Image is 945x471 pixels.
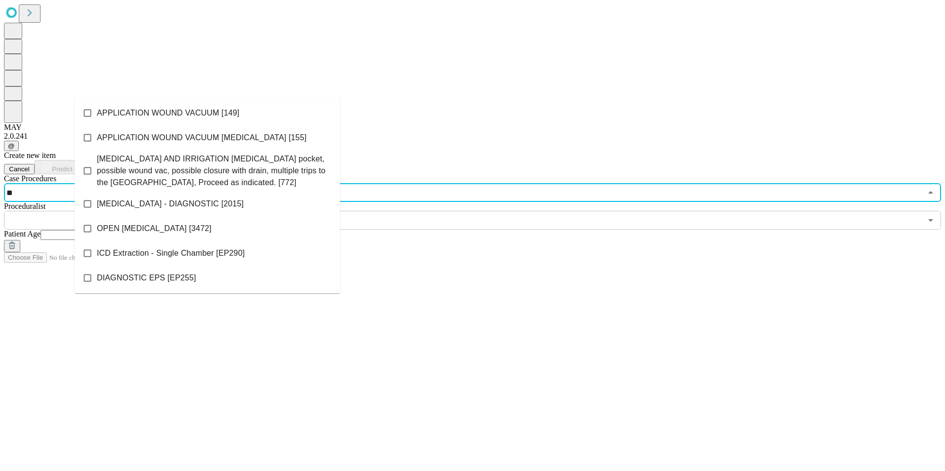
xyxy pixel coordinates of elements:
span: [MEDICAL_DATA] - DIAGNOSTIC [2015] [97,198,244,210]
button: Cancel [4,164,35,174]
span: Patient Age [4,230,41,238]
span: @ [8,142,15,150]
span: DIAGNOSTIC EPS [EP255] [97,272,196,284]
span: Scheduled Procedure [4,174,56,183]
span: [MEDICAL_DATA] AND IRRIGATION [MEDICAL_DATA] pocket, possible wound vac, possible closure with dr... [97,153,332,189]
span: Cancel [9,165,30,173]
span: OPEN [MEDICAL_DATA] [3472] [97,223,212,235]
div: 2.0.241 [4,132,941,141]
span: Proceduralist [4,202,45,210]
button: @ [4,141,19,151]
span: Create new item [4,151,56,159]
span: Predict [52,165,72,173]
span: ICD Extraction - Single Chamber [EP290] [97,247,245,259]
div: MAY [4,123,941,132]
button: Predict [35,160,80,174]
button: Open [924,213,938,227]
span: APPLICATION WOUND VACUUM [149] [97,107,239,119]
button: Close [924,186,938,199]
span: APPLICATION WOUND VACUUM [MEDICAL_DATA] [155] [97,132,306,144]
